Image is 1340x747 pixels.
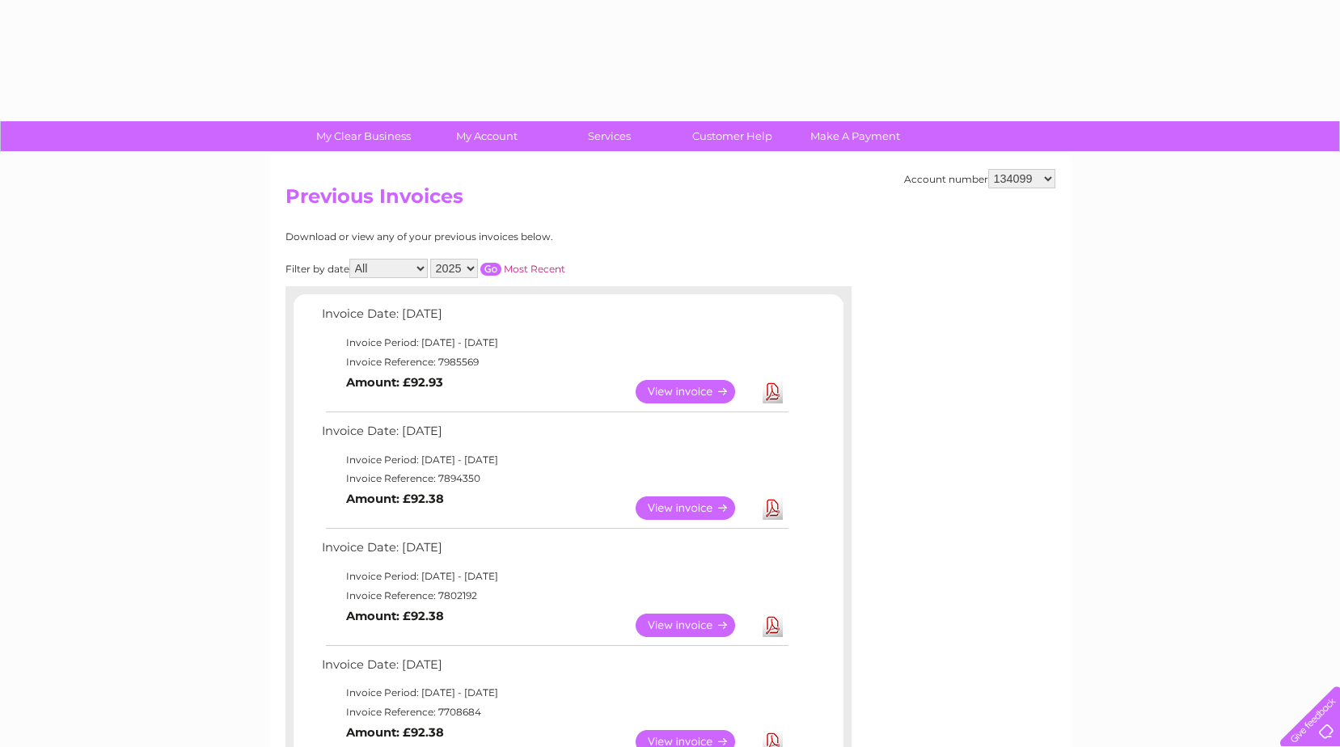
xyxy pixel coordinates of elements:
[285,259,710,278] div: Filter by date
[904,169,1055,188] div: Account number
[285,231,710,243] div: Download or view any of your previous invoices below.
[346,725,444,740] b: Amount: £92.38
[346,609,444,623] b: Amount: £92.38
[346,375,443,390] b: Amount: £92.93
[318,703,791,722] td: Invoice Reference: 7708684
[636,496,755,520] a: View
[318,333,791,352] td: Invoice Period: [DATE] - [DATE]
[318,352,791,372] td: Invoice Reference: 7985569
[318,567,791,586] td: Invoice Period: [DATE] - [DATE]
[318,654,791,684] td: Invoice Date: [DATE]
[763,496,783,520] a: Download
[318,537,791,567] td: Invoice Date: [DATE]
[788,121,922,151] a: Make A Payment
[763,380,783,403] a: Download
[504,263,565,275] a: Most Recent
[346,492,444,506] b: Amount: £92.38
[285,185,1055,216] h2: Previous Invoices
[318,303,791,333] td: Invoice Date: [DATE]
[763,614,783,637] a: Download
[636,614,755,637] a: View
[297,121,430,151] a: My Clear Business
[666,121,799,151] a: Customer Help
[318,469,791,488] td: Invoice Reference: 7894350
[636,380,755,403] a: View
[318,450,791,470] td: Invoice Period: [DATE] - [DATE]
[420,121,553,151] a: My Account
[318,683,791,703] td: Invoice Period: [DATE] - [DATE]
[318,420,791,450] td: Invoice Date: [DATE]
[543,121,676,151] a: Services
[318,586,791,606] td: Invoice Reference: 7802192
